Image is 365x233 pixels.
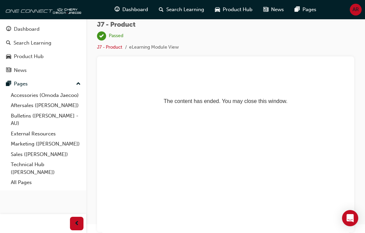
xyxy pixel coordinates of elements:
[6,54,11,60] span: car-icon
[8,177,83,188] a: All Pages
[14,53,44,60] div: Product Hub
[302,6,316,14] span: Pages
[76,80,81,88] span: up-icon
[14,39,51,47] div: Search Learning
[14,25,40,33] div: Dashboard
[295,5,300,14] span: pages-icon
[122,6,148,14] span: Dashboard
[3,37,83,49] a: Search Learning
[263,5,268,14] span: news-icon
[8,100,83,111] a: Aftersales ([PERSON_NAME])
[350,4,362,16] button: AR
[14,67,27,74] div: News
[210,3,258,17] a: car-iconProduct Hub
[159,5,164,14] span: search-icon
[289,3,322,17] a: pages-iconPages
[74,219,79,228] span: prev-icon
[3,3,81,16] img: oneconnect
[352,6,359,14] span: AR
[8,159,83,177] a: Technical Hub ([PERSON_NAME])
[14,80,28,88] div: Pages
[223,6,252,14] span: Product Hub
[3,78,83,90] button: Pages
[6,26,11,32] span: guage-icon
[8,129,83,139] a: External Resources
[6,81,11,87] span: pages-icon
[3,22,83,78] button: DashboardSearch LearningProduct HubNews
[271,6,284,14] span: News
[109,33,123,39] div: Passed
[8,90,83,101] a: Accessories (Omoda Jaecoo)
[3,23,83,35] a: Dashboard
[153,3,210,17] a: search-iconSearch Learning
[97,21,179,29] span: J7 - Product
[97,31,106,41] span: learningRecordVerb_PASS-icon
[8,139,83,149] a: Marketing ([PERSON_NAME])
[215,5,220,14] span: car-icon
[8,149,83,160] a: Sales ([PERSON_NAME])
[97,44,122,50] a: J7 - Product
[129,44,179,51] li: eLearning Module View
[3,64,83,77] a: News
[3,50,83,63] a: Product Hub
[166,6,204,14] span: Search Learning
[258,3,289,17] a: news-iconNews
[6,68,11,74] span: news-icon
[115,5,120,14] span: guage-icon
[8,111,83,129] a: Bulletins ([PERSON_NAME] - AU)
[342,210,358,226] div: Open Intercom Messenger
[3,5,244,36] p: The content has ended. You may close this window.
[6,40,11,46] span: search-icon
[109,3,153,17] a: guage-iconDashboard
